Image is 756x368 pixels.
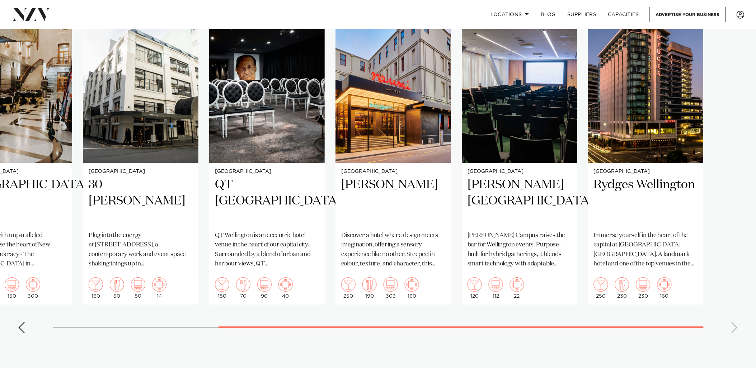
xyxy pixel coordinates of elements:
div: 180 [215,277,229,299]
div: 50 [110,277,124,299]
small: [GEOGRAPHIC_DATA] [594,169,698,174]
small: [GEOGRAPHIC_DATA] [89,169,193,174]
div: 230 [636,277,651,299]
img: theatre.png [636,277,651,292]
a: [GEOGRAPHIC_DATA] QT [GEOGRAPHIC_DATA] QT Wellington is an eccentric hotel venue in the heart of ... [209,8,325,305]
div: 160 [89,277,103,299]
img: meeting.png [405,277,419,292]
h2: QT [GEOGRAPHIC_DATA] [215,177,319,225]
div: 22 [510,277,524,299]
img: cocktail.png [341,277,356,292]
img: meeting.png [152,277,166,292]
div: 120 [468,277,482,299]
p: Plug into the energy at [STREET_ADDRESS], a contemporary work and event space shaking things up i... [89,231,193,269]
div: 80 [131,277,145,299]
swiper-slide: 4 / 7 [209,8,325,305]
small: [GEOGRAPHIC_DATA] [215,169,319,174]
img: meeting.png [510,277,524,292]
a: Advertise your business [650,7,726,22]
swiper-slide: 5 / 7 [335,8,451,305]
a: [GEOGRAPHIC_DATA] Rydges Wellington Immerse yourself in the heart of the capital at [GEOGRAPHIC_D... [588,8,704,305]
div: 250 [594,277,608,299]
img: nzv-logo.png [11,8,51,21]
swiper-slide: 3 / 7 [83,8,198,305]
small: [GEOGRAPHIC_DATA] [341,169,445,174]
swiper-slide: 6 / 7 [462,8,577,305]
a: [GEOGRAPHIC_DATA] 30 [PERSON_NAME] Plug into the energy at [STREET_ADDRESS], a contemporary work ... [83,8,198,305]
div: 160 [405,277,419,299]
div: 90 [257,277,272,299]
div: 190 [362,277,377,299]
div: 160 [657,277,672,299]
a: BLOG [535,7,562,22]
h2: Rydges Wellington [594,177,698,225]
div: 250 [341,277,356,299]
img: theatre.png [257,277,272,292]
img: theatre.png [489,277,503,292]
a: [GEOGRAPHIC_DATA] [PERSON_NAME][GEOGRAPHIC_DATA] [PERSON_NAME] Campus raises the bar for Wellingt... [462,8,577,305]
div: 40 [278,277,293,299]
img: cocktail.png [215,277,229,292]
h2: [PERSON_NAME] [341,177,445,225]
h2: 30 [PERSON_NAME] [89,177,193,225]
img: meeting.png [26,277,40,292]
img: theatre.png [384,277,398,292]
h2: [PERSON_NAME][GEOGRAPHIC_DATA] [468,177,572,225]
img: meeting.png [278,277,293,292]
div: 70 [236,277,250,299]
div: 300 [26,277,40,299]
img: theatre.png [5,277,19,292]
img: dining.png [110,277,124,292]
p: QT Wellington is an eccentric hotel venue in the heart of our capital city. Surrounded by a blend... [215,231,319,269]
small: [GEOGRAPHIC_DATA] [468,169,572,174]
a: Capacities [602,7,645,22]
div: 303 [384,277,398,299]
p: [PERSON_NAME] Campus raises the bar for Wellington events. Purpose-built for hybrid gatherings, i... [468,231,572,269]
img: meeting.png [657,277,672,292]
p: Immerse yourself in the heart of the capital at [GEOGRAPHIC_DATA] [GEOGRAPHIC_DATA]. A landmark h... [594,231,698,269]
img: cocktail.png [89,277,103,292]
p: Discover a hotel where design meets imagination, offering a sensory experience like no other. Ste... [341,231,445,269]
img: dining.png [362,277,377,292]
img: dining.png [615,277,629,292]
img: cocktail.png [594,277,608,292]
a: Locations [485,7,535,22]
a: [GEOGRAPHIC_DATA] [PERSON_NAME] Discover a hotel where design meets imagination, offering a senso... [335,8,451,305]
img: dining.png [236,277,250,292]
div: 150 [5,277,19,299]
div: 230 [615,277,629,299]
div: 112 [489,277,503,299]
swiper-slide: 7 / 7 [588,8,704,305]
img: theatre.png [131,277,145,292]
div: 14 [152,277,166,299]
a: SUPPLIERS [562,7,602,22]
img: cocktail.png [468,277,482,292]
